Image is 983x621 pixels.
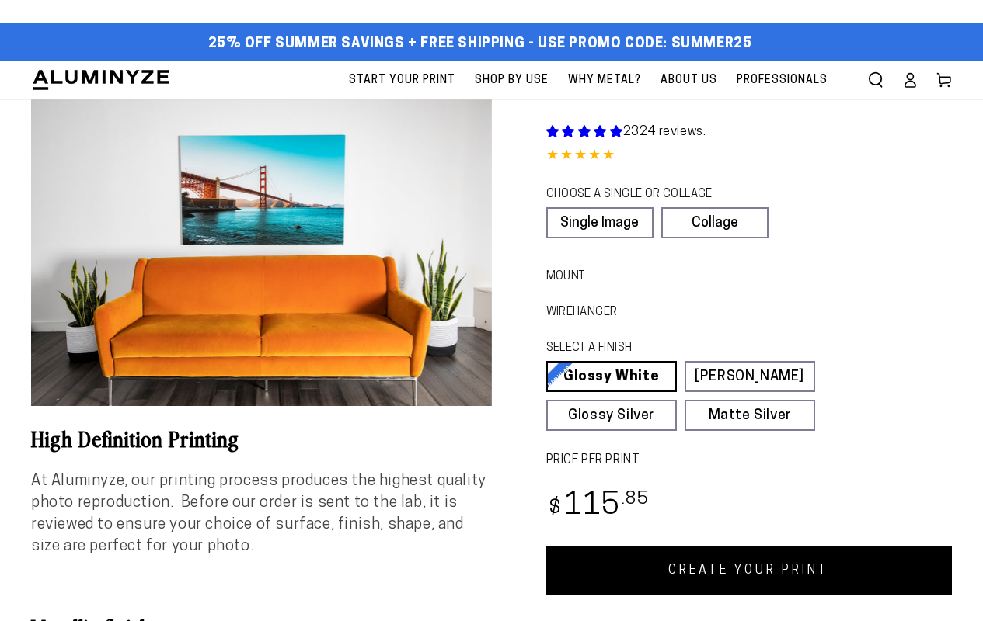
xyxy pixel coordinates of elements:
a: Single Image [546,207,654,238]
legend: SELECT A FINISH [546,340,784,357]
a: CREATE YOUR PRINT [546,546,953,595]
b: High Definition Printing [31,423,239,453]
a: Shop By Use [467,61,556,99]
a: [PERSON_NAME] [685,361,815,392]
span: At Aluminyze, our printing process produces the highest quality photo reproduction. Before our or... [31,474,486,554]
span: About Us [661,71,717,90]
span: Shop By Use [475,71,549,90]
a: Collage [661,207,769,238]
legend: WireHanger [546,304,590,321]
a: Start Your Print [341,61,463,99]
media-gallery: Gallery Viewer [31,99,492,406]
bdi: 115 [546,491,650,522]
a: Matte Silver [685,400,815,431]
img: Aluminyze [31,68,171,92]
span: Start Your Print [349,71,455,90]
span: Why Metal? [568,71,641,90]
a: Professionals [729,61,835,99]
span: $ [549,498,562,519]
a: Why Metal? [560,61,649,99]
div: 4.85 out of 5.0 stars [546,145,953,168]
span: Professionals [737,71,828,90]
span: 25% off Summer Savings + Free Shipping - Use Promo Code: SUMMER25 [208,36,752,53]
sup: .85 [622,491,650,508]
summary: Search our site [859,63,893,97]
legend: CHOOSE A SINGLE OR COLLAGE [546,186,754,203]
a: About Us [653,61,725,99]
legend: Mount [546,269,570,286]
a: Glossy Silver [546,400,677,431]
a: Glossy White [546,361,677,392]
label: PRICE PER PRINT [546,452,953,470]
